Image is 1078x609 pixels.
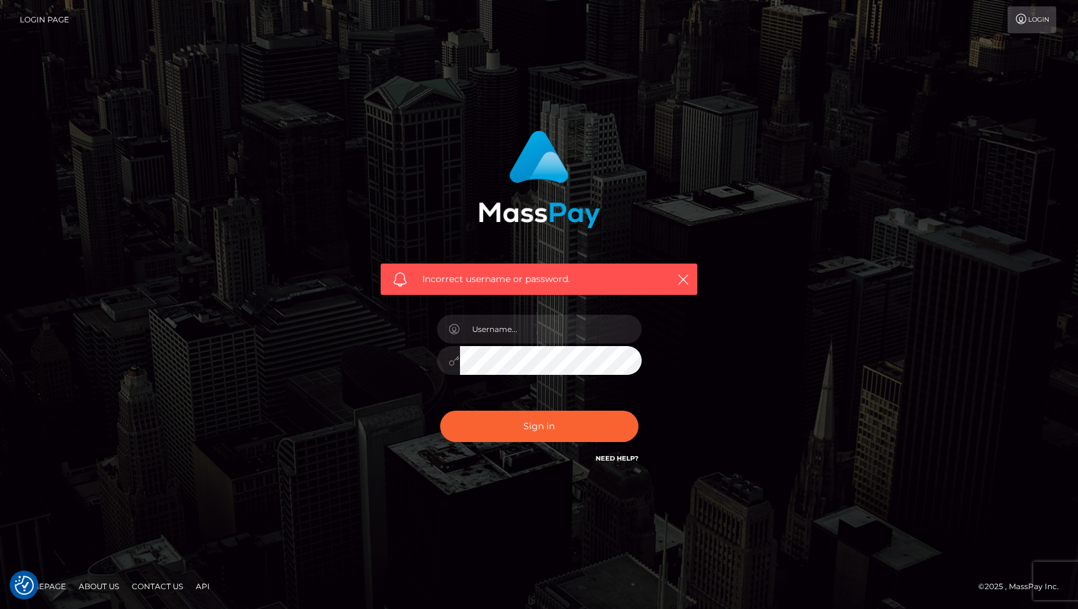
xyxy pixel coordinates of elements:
[127,576,188,596] a: Contact Us
[440,411,638,442] button: Sign in
[15,576,34,595] button: Consent Preferences
[460,315,642,344] input: Username...
[596,454,638,463] a: Need Help?
[422,273,656,286] span: Incorrect username or password.
[479,130,600,228] img: MassPay Login
[978,580,1068,594] div: © 2025 , MassPay Inc.
[14,576,71,596] a: Homepage
[74,576,124,596] a: About Us
[15,576,34,595] img: Revisit consent button
[191,576,215,596] a: API
[20,6,69,33] a: Login Page
[1008,6,1056,33] a: Login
